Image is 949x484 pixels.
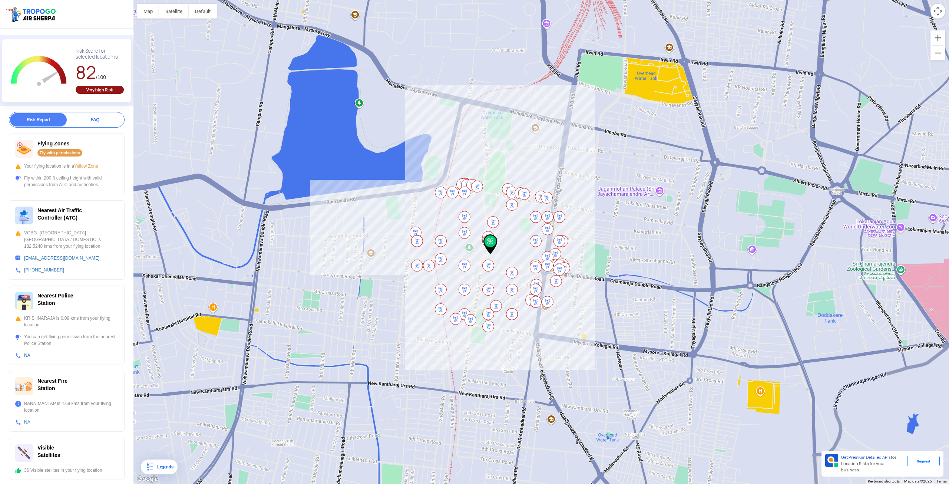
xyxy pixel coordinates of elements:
[904,479,932,483] span: Map data ©2025
[10,113,67,126] div: Risk Report
[135,474,160,484] img: Google
[15,207,33,224] img: ic_atc.svg
[24,256,99,261] a: [EMAIL_ADDRESS][DOMAIN_NAME]
[8,48,70,95] g: Chart
[37,141,69,146] span: Flying Zones
[936,479,947,483] a: Terms
[15,315,118,328] div: KRISHNARAJA is 0.09 kms from your flying location
[841,455,891,460] span: Get Premium Detailed APIs
[76,86,124,94] div: Very high Risk
[15,377,33,395] img: ic_firestation.svg
[135,474,160,484] a: Open this area in Google Maps (opens a new window)
[159,4,189,19] button: Show satellite imagery
[930,4,945,19] button: Map camera controls
[15,444,33,462] img: ic_satellites.svg
[137,4,159,19] button: Show street map
[154,462,173,471] div: Legends
[37,445,60,458] span: Visible Satellites
[907,456,940,466] div: Request
[37,293,73,306] span: Nearest Police Station
[15,230,118,250] div: VOBG- [GEOGRAPHIC_DATA] [GEOGRAPHIC_DATA]/ DOMESTIC is 132.5248 kms from your flying location
[6,6,58,23] img: ic_tgdronemaps.svg
[15,175,118,188] div: Fly within 200 ft ceiling height with valid permissions from ATC and authorities.
[145,462,154,471] img: Legends
[24,353,30,358] a: NA
[825,454,838,467] img: Premium APIs
[24,419,30,425] a: NA
[37,149,82,157] div: Fly with permissions
[37,207,82,221] span: Nearest Air Traffic Controller (ATC)
[15,333,118,347] div: You can get flying permission from the nearest Police Station
[67,113,123,126] div: FAQ
[838,454,907,474] div: for Location Risks for your business.
[15,140,33,158] img: ic_nofly.svg
[15,467,118,474] div: 36 Visible stellites in your flying location
[24,267,64,273] a: [PHONE_NUMBER]
[868,479,900,484] button: Keyboard shortcuts
[15,292,33,310] img: ic_police_station.svg
[15,163,118,169] div: Your flying location is in a
[76,61,96,84] span: 82
[96,74,106,80] span: /100
[15,400,118,414] div: BANNIMANTAP is 4.69 kms from your flying location
[930,46,945,60] button: Zoom out
[930,30,945,45] button: Zoom in
[76,48,124,60] div: Risk Score for selected location is
[74,164,98,169] span: Yellow Zone
[37,378,67,391] span: Nearest Fire Station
